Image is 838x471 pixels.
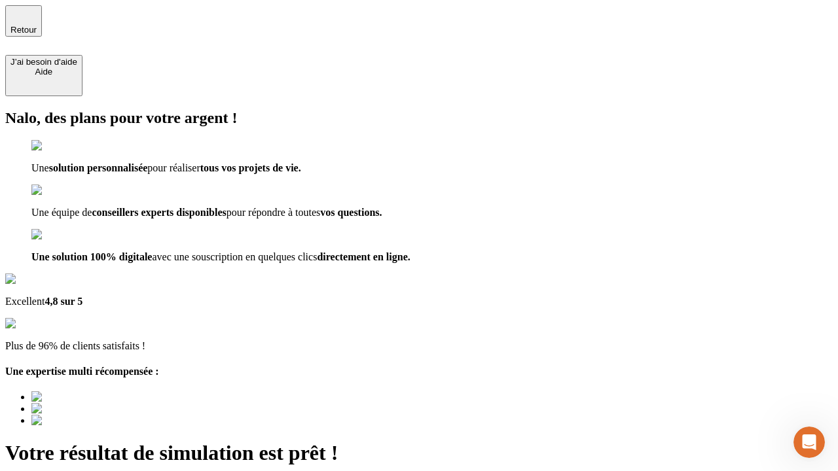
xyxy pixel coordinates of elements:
[31,140,88,152] img: checkmark
[92,207,226,218] span: conseillers experts disponibles
[320,207,382,218] span: vos questions.
[10,67,77,77] div: Aide
[5,109,833,127] h2: Nalo, des plans pour votre argent !
[5,340,833,352] p: Plus de 96% de clients satisfaits !
[49,162,148,173] span: solution personnalisée
[31,391,153,403] img: Best savings advice award
[5,55,82,96] button: J’ai besoin d'aideAide
[5,441,833,465] h1: Votre résultat de simulation est prêt !
[31,229,88,241] img: checkmark
[5,5,42,37] button: Retour
[227,207,321,218] span: pour répondre à toutes
[5,296,45,307] span: Excellent
[317,251,410,262] span: directement en ligne.
[31,162,49,173] span: Une
[152,251,317,262] span: avec une souscription en quelques clics
[31,415,153,427] img: Best savings advice award
[45,296,82,307] span: 4,8 sur 5
[5,318,70,330] img: reviews stars
[10,57,77,67] div: J’ai besoin d'aide
[31,184,88,196] img: checkmark
[147,162,200,173] span: pour réaliser
[5,366,833,377] h4: Une expertise multi récompensée :
[200,162,301,173] span: tous vos projets de vie.
[31,403,153,415] img: Best savings advice award
[31,207,92,218] span: Une équipe de
[793,427,825,458] iframe: Intercom live chat
[10,25,37,35] span: Retour
[5,273,81,285] img: Google Review
[31,251,152,262] span: Une solution 100% digitale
